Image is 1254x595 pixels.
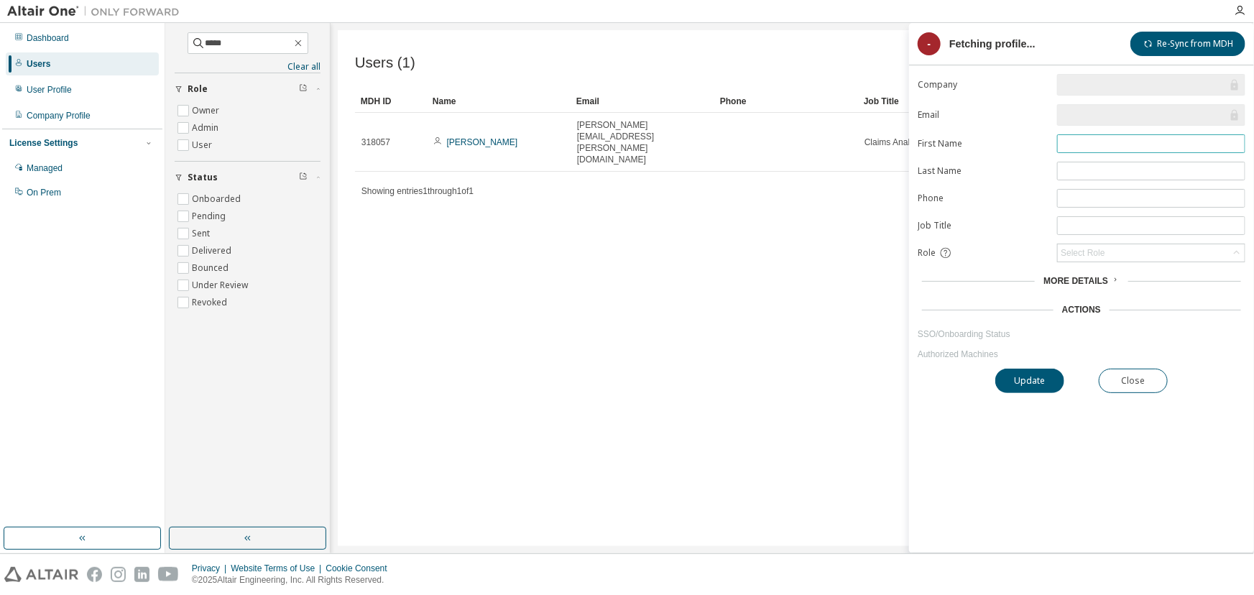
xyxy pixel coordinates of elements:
[192,190,244,208] label: Onboarded
[299,83,308,95] span: Clear filter
[1058,244,1245,262] div: Select Role
[27,162,63,174] div: Managed
[1062,304,1101,315] div: Actions
[918,109,1048,121] label: Email
[361,90,421,113] div: MDH ID
[134,567,149,582] img: linkedin.svg
[1099,369,1168,393] button: Close
[918,247,936,259] span: Role
[864,90,996,113] div: Job Title
[361,137,390,148] span: 318057
[192,574,396,586] p: © 2025 Altair Engineering, Inc. All Rights Reserved.
[918,193,1048,204] label: Phone
[192,119,221,137] label: Admin
[27,187,61,198] div: On Prem
[175,162,321,193] button: Status
[720,90,852,113] div: Phone
[192,294,230,311] label: Revoked
[4,567,78,582] img: altair_logo.svg
[326,563,395,574] div: Cookie Consent
[1043,276,1108,286] span: More Details
[577,119,708,165] span: [PERSON_NAME][EMAIL_ADDRESS][PERSON_NAME][DOMAIN_NAME]
[995,369,1064,393] button: Update
[299,172,308,183] span: Clear filter
[192,225,213,242] label: Sent
[27,110,91,121] div: Company Profile
[192,102,222,119] label: Owner
[192,563,231,574] div: Privacy
[192,242,234,259] label: Delivered
[918,138,1048,149] label: First Name
[188,83,208,95] span: Role
[918,79,1048,91] label: Company
[9,137,78,149] div: License Settings
[175,73,321,105] button: Role
[918,349,1245,360] a: Authorized Machines
[192,259,231,277] label: Bounced
[918,32,941,55] div: -
[1061,247,1105,259] div: Select Role
[231,563,326,574] div: Website Terms of Use
[27,84,72,96] div: User Profile
[918,328,1245,340] a: SSO/Onboarding Status
[158,567,179,582] img: youtube.svg
[192,208,229,225] label: Pending
[918,165,1048,177] label: Last Name
[87,567,102,582] img: facebook.svg
[355,55,415,71] span: Users (1)
[7,4,187,19] img: Altair One
[27,58,50,70] div: Users
[111,567,126,582] img: instagram.svg
[1130,32,1245,56] button: Re-Sync from MDH
[192,277,251,294] label: Under Review
[433,90,565,113] div: Name
[27,32,69,44] div: Dashboard
[865,137,921,148] span: Claims Analyst
[576,90,709,113] div: Email
[447,137,518,147] a: [PERSON_NAME]
[949,38,1036,50] div: Fetching profile...
[918,220,1048,231] label: Job Title
[192,137,215,154] label: User
[361,186,474,196] span: Showing entries 1 through 1 of 1
[175,61,321,73] a: Clear all
[188,172,218,183] span: Status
